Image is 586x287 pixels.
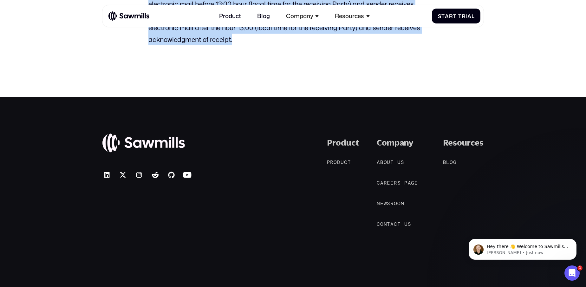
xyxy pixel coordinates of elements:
[458,13,462,19] span: T
[327,159,330,165] span: P
[282,8,323,24] div: Company
[387,180,390,186] span: e
[394,200,397,206] span: o
[337,159,341,165] span: d
[377,180,380,186] span: C
[387,221,390,227] span: t
[377,220,419,228] a: Contactus
[401,200,404,206] span: m
[377,221,380,227] span: C
[335,12,364,19] div: Resources
[253,8,274,24] a: Blog
[466,13,467,19] span: i
[286,12,313,19] div: Company
[445,13,449,19] span: a
[334,159,337,165] span: o
[327,138,359,147] div: Product
[467,13,472,19] span: a
[449,13,453,19] span: r
[394,180,397,186] span: r
[28,18,109,55] span: Hey there 👋 Welcome to Sawmills. The smart telemetry management platform that solves cost, qualit...
[404,221,408,227] span: u
[443,138,484,147] div: Resources
[432,9,480,23] a: StartTrial
[443,159,446,165] span: B
[330,8,374,24] div: Resources
[390,180,394,186] span: e
[377,159,380,165] span: A
[450,159,453,165] span: o
[28,24,109,30] p: Message from Winston, sent Just now
[344,159,348,165] span: c
[453,159,457,165] span: g
[377,138,413,147] div: Company
[397,200,401,206] span: o
[387,200,390,206] span: s
[390,159,394,165] span: t
[404,180,408,186] span: p
[384,159,387,165] span: o
[394,221,397,227] span: c
[397,180,401,186] span: s
[380,159,384,165] span: b
[411,180,414,186] span: g
[377,200,412,207] a: Newsroom
[390,221,394,227] span: a
[446,159,450,165] span: l
[215,8,245,24] a: Product
[462,13,466,19] span: r
[380,180,384,186] span: a
[577,265,583,271] span: 1
[380,221,384,227] span: o
[380,200,384,206] span: e
[408,221,411,227] span: s
[397,159,401,165] span: u
[472,13,475,19] span: l
[348,159,351,165] span: t
[377,159,412,166] a: Aboutus
[377,200,380,206] span: N
[443,159,464,166] a: Blog
[384,221,387,227] span: n
[387,159,390,165] span: u
[397,221,401,227] span: t
[327,159,358,166] a: Product
[441,13,445,19] span: t
[330,159,334,165] span: r
[453,13,457,19] span: t
[384,180,387,186] span: r
[459,225,586,270] iframe: Intercom notifications message
[438,13,442,19] span: S
[377,179,425,186] a: Careerspage
[390,200,394,206] span: r
[564,265,580,281] iframe: Intercom live chat
[414,180,418,186] span: e
[384,200,387,206] span: w
[401,159,404,165] span: s
[408,180,411,186] span: a
[341,159,344,165] span: u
